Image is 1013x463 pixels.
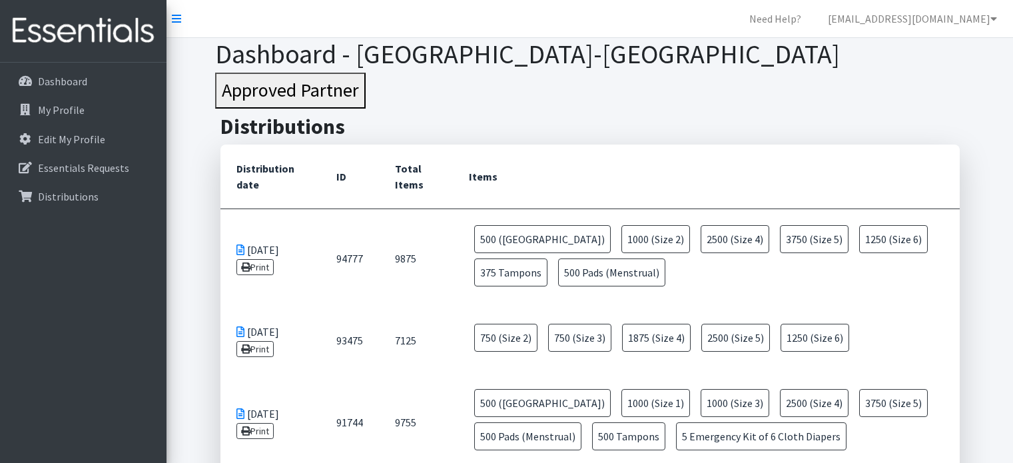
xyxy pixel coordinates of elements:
[781,324,849,352] span: 1250 (Size 6)
[236,259,274,275] a: Print
[215,38,964,70] h1: Dashboard - [GEOGRAPHIC_DATA]-[GEOGRAPHIC_DATA]
[5,155,161,181] a: Essentials Requests
[701,389,769,417] span: 1000 (Size 3)
[780,389,848,417] span: 2500 (Size 4)
[739,5,812,32] a: Need Help?
[548,324,611,352] span: 750 (Size 3)
[859,389,928,417] span: 3750 (Size 5)
[621,389,690,417] span: 1000 (Size 1)
[474,324,537,352] span: 750 (Size 2)
[676,422,846,450] span: 5 Emergency Kit of 6 Cloth Diapers
[859,225,928,253] span: 1250 (Size 6)
[5,126,161,153] a: Edit My Profile
[236,341,274,357] a: Print
[38,133,105,146] p: Edit My Profile
[379,209,454,308] td: 9875
[474,258,547,286] span: 375 Tampons
[453,145,959,209] th: Items
[220,145,320,209] th: Distribution date
[474,225,611,253] span: 500 ([GEOGRAPHIC_DATA])
[701,324,770,352] span: 2500 (Size 5)
[220,114,960,139] h2: Distributions
[5,183,161,210] a: Distributions
[215,73,366,109] button: Approved Partner
[592,422,665,450] span: 500 Tampons
[379,308,454,373] td: 7125
[474,422,581,450] span: 500 Pads (Menstrual)
[817,5,1008,32] a: [EMAIL_ADDRESS][DOMAIN_NAME]
[622,324,691,352] span: 1875 (Size 4)
[379,145,454,209] th: Total Items
[5,9,161,53] img: HumanEssentials
[5,68,161,95] a: Dashboard
[38,161,129,175] p: Essentials Requests
[38,75,87,88] p: Dashboard
[38,190,99,203] p: Distributions
[220,308,320,373] td: [DATE]
[474,389,611,417] span: 500 ([GEOGRAPHIC_DATA])
[320,209,379,308] td: 94777
[320,145,379,209] th: ID
[558,258,665,286] span: 500 Pads (Menstrual)
[5,97,161,123] a: My Profile
[320,308,379,373] td: 93475
[701,225,769,253] span: 2500 (Size 4)
[38,103,85,117] p: My Profile
[220,209,320,308] td: [DATE]
[621,225,690,253] span: 1000 (Size 2)
[780,225,848,253] span: 3750 (Size 5)
[236,423,274,439] a: Print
